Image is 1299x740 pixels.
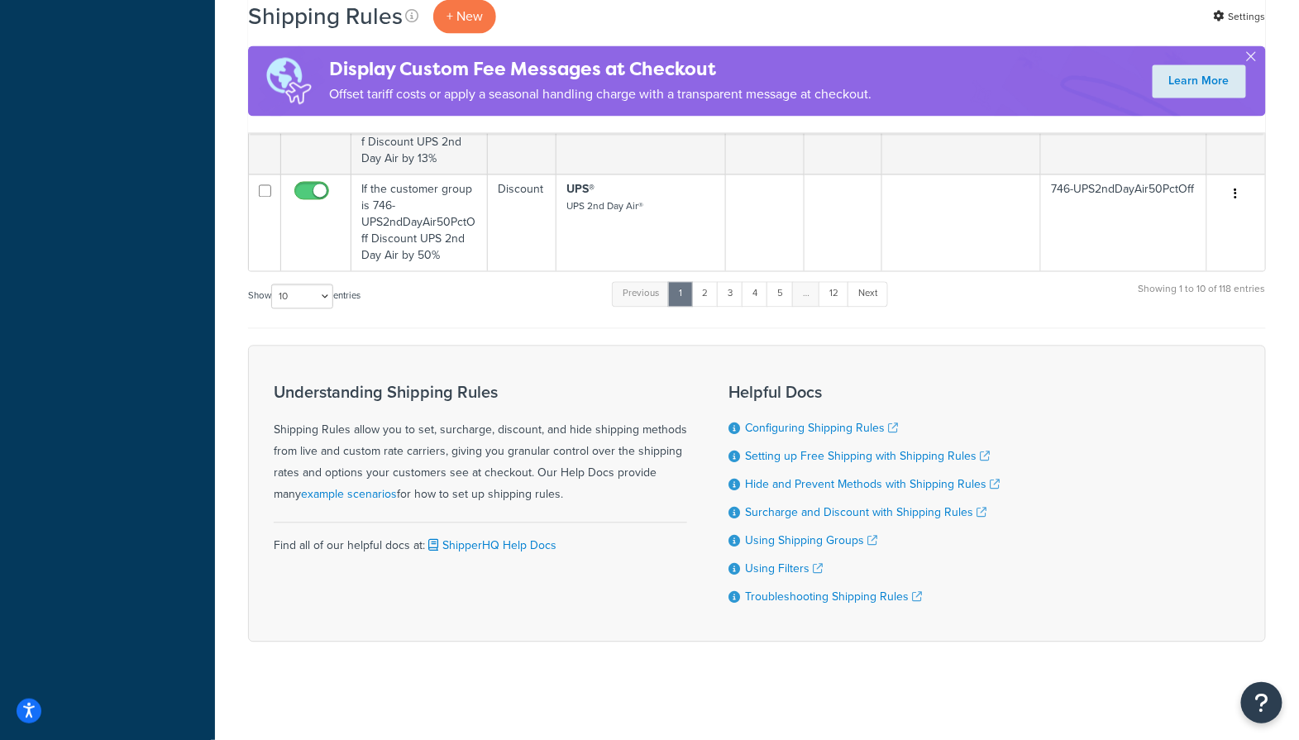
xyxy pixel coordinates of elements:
[612,282,670,307] a: Previous
[691,282,719,307] a: 2
[745,561,823,578] a: Using Filters
[1214,6,1266,29] a: Settings
[488,174,556,271] td: Discount
[274,384,687,402] h3: Understanding Shipping Rules
[425,537,556,555] a: ShipperHQ Help Docs
[271,284,333,309] select: Showentries
[728,384,1000,402] h3: Helpful Docs
[745,532,877,550] a: Using Shipping Groups
[819,282,849,307] a: 12
[329,56,872,84] h4: Display Custom Fee Messages at Checkout
[848,282,888,307] a: Next
[792,282,820,307] a: …
[248,284,361,309] label: Show entries
[274,384,687,506] div: Shipping Rules allow you to set, surcharge, discount, and hide shipping methods from live and cus...
[566,199,643,214] small: UPS 2nd Day Air®
[742,282,768,307] a: 4
[248,1,403,33] h1: Shipping Rules
[717,282,743,307] a: 3
[248,46,329,117] img: duties-banner-06bc72dcb5fe05cb3f9472aba00be2ae8eb53ab6f0d8bb03d382ba314ac3c341.png
[745,448,990,465] a: Setting up Free Shipping with Shipping Rules
[745,420,898,437] a: Configuring Shipping Rules
[1241,682,1282,723] button: Open Resource Center
[1041,174,1207,271] td: 746-UPS2ndDayAir50PctOff
[329,84,872,107] p: Offset tariff costs or apply a seasonal handling charge with a transparent message at checkout.
[566,181,595,198] strong: UPS®
[745,504,986,522] a: Surcharge and Discount with Shipping Rules
[351,174,488,271] td: If the customer group is 746-UPS2ndDayAir50PctOff Discount UPS 2nd Day Air by 50%
[767,282,794,307] a: 5
[301,486,397,504] a: example scenarios
[668,282,693,307] a: 1
[1139,280,1266,316] div: Showing 1 to 10 of 118 entries
[274,523,687,557] div: Find all of our helpful docs at:
[1153,65,1246,98] a: Learn More
[745,476,1000,494] a: Hide and Prevent Methods with Shipping Rules
[745,589,922,606] a: Troubleshooting Shipping Rules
